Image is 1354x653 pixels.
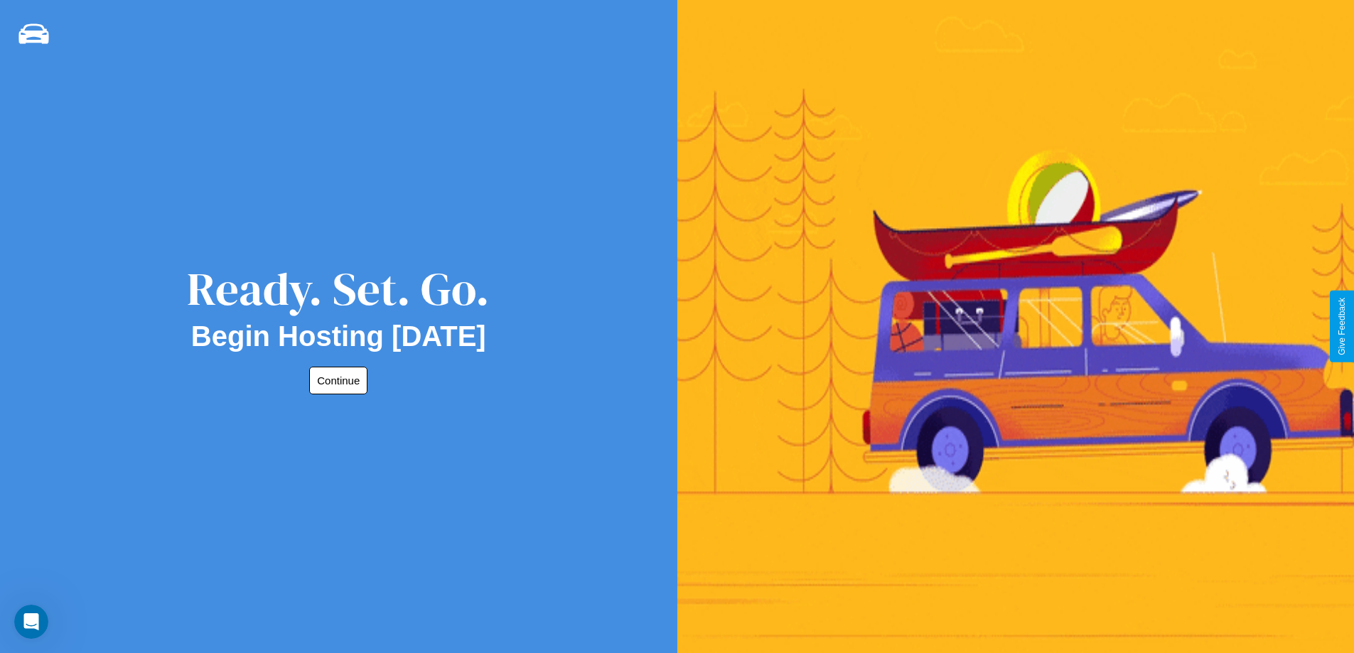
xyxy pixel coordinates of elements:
h2: Begin Hosting [DATE] [191,320,486,352]
div: Ready. Set. Go. [187,257,490,320]
button: Continue [309,367,367,394]
iframe: Intercom live chat [14,605,48,639]
div: Give Feedback [1337,298,1347,355]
